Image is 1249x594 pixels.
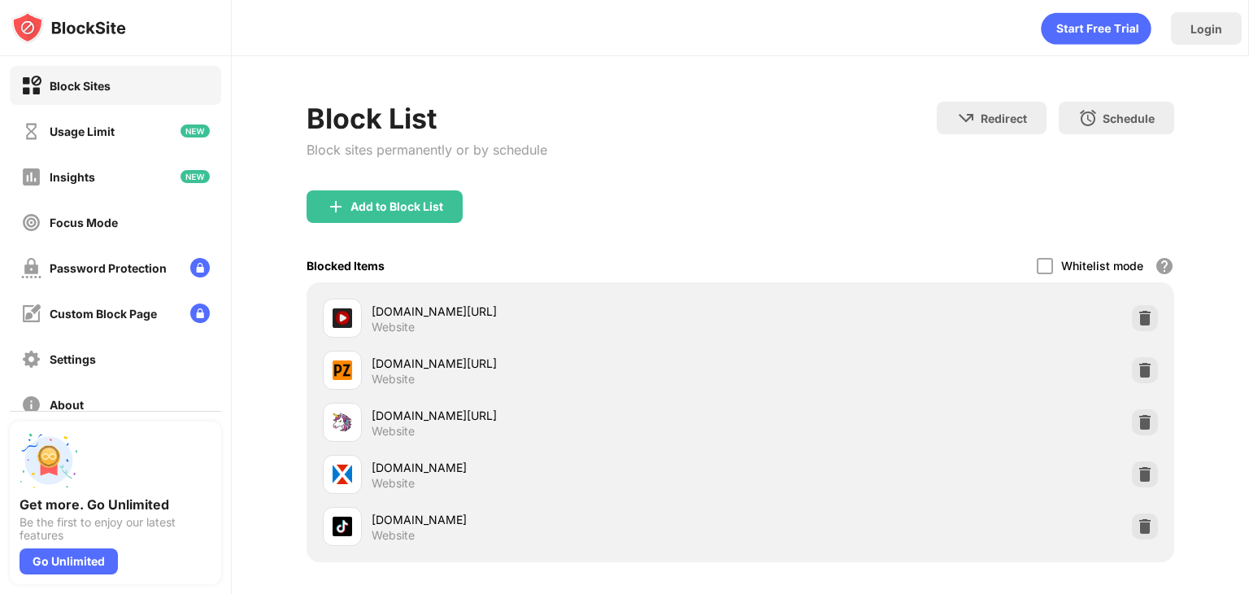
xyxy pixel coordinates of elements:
[50,79,111,93] div: Block Sites
[21,349,41,369] img: settings-off.svg
[1041,12,1151,45] div: animation
[981,111,1027,125] div: Redirect
[372,320,415,334] div: Website
[372,511,740,528] div: [DOMAIN_NAME]
[372,407,740,424] div: [DOMAIN_NAME][URL]
[190,304,210,323] img: lock-menu.svg
[372,355,740,372] div: [DOMAIN_NAME][URL]
[181,170,210,183] img: new-icon.svg
[307,259,385,273] div: Blocked Items
[11,11,126,44] img: logo-blocksite.svg
[20,431,78,490] img: push-unlimited.svg
[50,216,118,229] div: Focus Mode
[21,258,41,278] img: password-protection-off.svg
[333,360,352,380] img: favicons
[372,476,415,491] div: Website
[1061,259,1143,273] div: Whitelist mode
[372,459,740,476] div: [DOMAIN_NAME]
[307,142,547,158] div: Block sites permanently or by schedule
[372,528,415,543] div: Website
[333,465,352,484] img: favicons
[21,167,41,187] img: insights-off.svg
[1190,22,1222,36] div: Login
[20,496,211,513] div: Get more. Go Unlimited
[50,261,167,275] div: Password Protection
[50,307,157,321] div: Custom Block Page
[50,170,95,184] div: Insights
[372,303,740,320] div: [DOMAIN_NAME][URL]
[20,548,118,574] div: Go Unlimited
[50,352,96,366] div: Settings
[50,398,84,412] div: About
[21,76,41,96] img: block-on.svg
[333,413,352,432] img: favicons
[50,124,115,138] div: Usage Limit
[21,304,41,324] img: customize-block-page-off.svg
[1103,111,1155,125] div: Schedule
[21,395,41,415] img: about-off.svg
[350,200,443,213] div: Add to Block List
[190,258,210,277] img: lock-menu.svg
[372,372,415,387] div: Website
[307,102,547,135] div: Block List
[21,121,41,142] img: time-usage-off.svg
[333,308,352,328] img: favicons
[372,424,415,439] div: Website
[20,516,211,542] div: Be the first to enjoy our latest features
[21,212,41,233] img: focus-off.svg
[181,124,210,138] img: new-icon.svg
[333,517,352,536] img: favicons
